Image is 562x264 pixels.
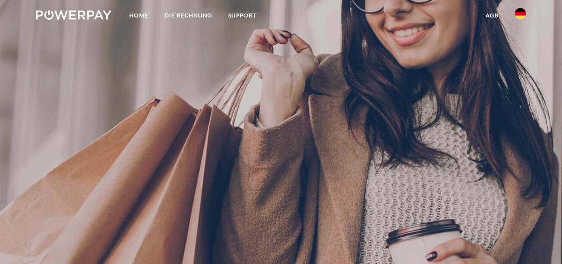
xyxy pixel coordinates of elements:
[478,7,507,24] a: agb
[220,7,265,24] a: SUPPORT
[515,8,526,19] img: de
[156,7,220,24] a: DIE RECHNUNG
[36,10,111,20] img: logo-powerpay-white.svg
[121,7,156,24] a: Home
